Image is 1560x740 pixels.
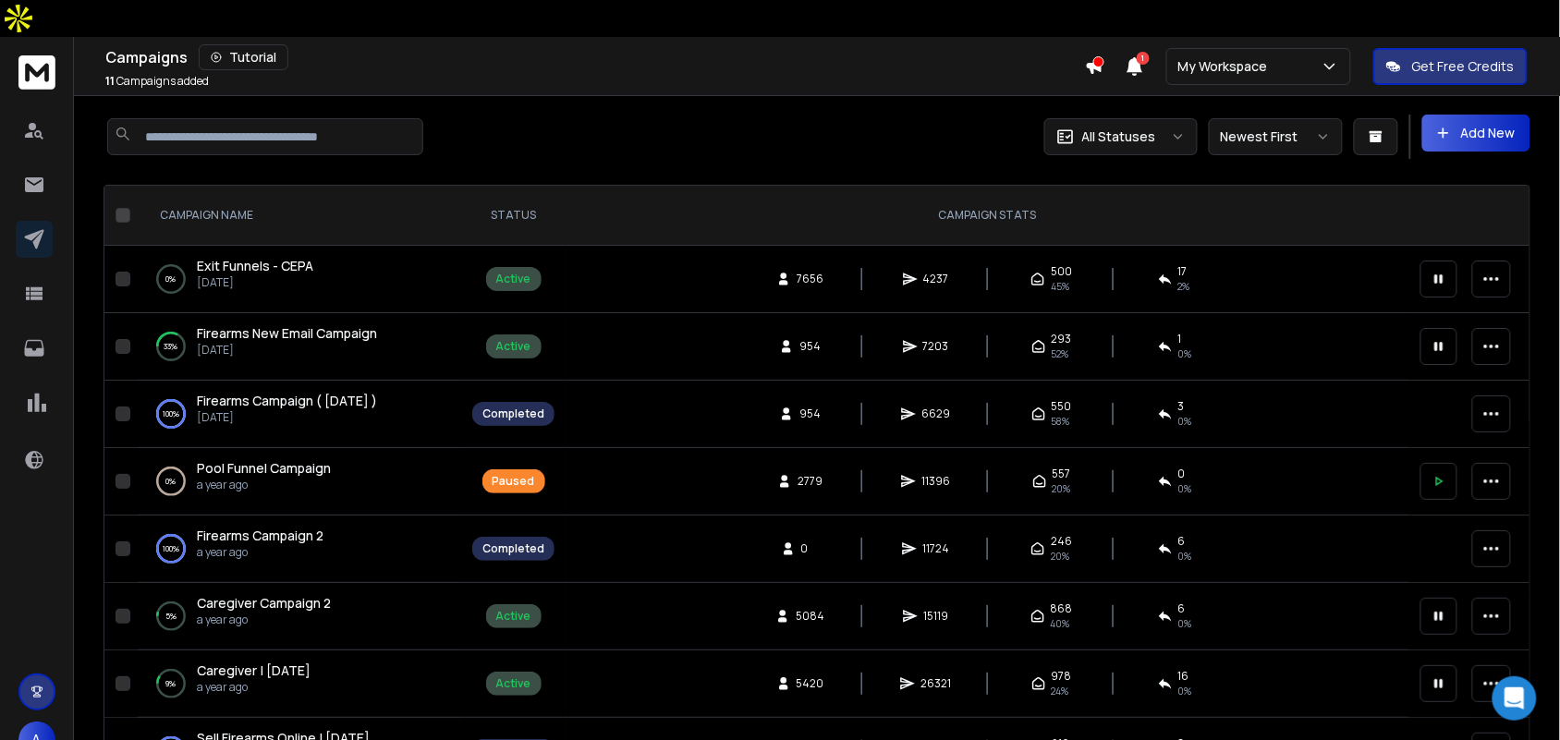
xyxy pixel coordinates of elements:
[799,339,821,354] span: 954
[1178,601,1186,616] span: 6
[921,406,950,421] span: 6629
[799,406,821,421] span: 954
[493,474,535,489] div: Paused
[163,540,179,558] p: 100 %
[163,405,179,423] p: 100 %
[923,609,948,624] span: 15119
[197,410,377,425] p: [DATE]
[1178,534,1186,549] span: 6
[197,275,313,290] p: [DATE]
[197,680,311,695] p: a year ago
[496,272,531,286] div: Active
[197,392,377,410] a: Firearms Campaign ( [DATE] )
[197,594,331,613] a: Caregiver Campaign 2
[1052,684,1069,698] span: 24 %
[1051,279,1069,294] span: 45 %
[1209,118,1343,155] button: Newest First
[197,459,331,478] a: Pool Funnel Campaign
[1051,549,1069,564] span: 20 %
[920,676,951,691] span: 26321
[1178,264,1188,279] span: 17
[197,459,331,477] span: Pool Funnel Campaign
[1052,346,1069,361] span: 52 %
[566,186,1409,246] th: CAMPAIGN STATS
[1178,684,1192,698] span: 0 %
[461,186,566,246] th: STATUS
[197,527,323,545] a: Firearms Campaign 2
[1052,414,1070,429] span: 58 %
[1178,414,1192,429] span: 0 %
[923,272,949,286] span: 4237
[496,609,531,624] div: Active
[197,478,331,492] p: a year ago
[105,44,1085,70] div: Campaigns
[197,594,331,612] span: Caregiver Campaign 2
[1373,48,1528,85] button: Get Free Credits
[1178,399,1185,414] span: 3
[199,44,288,70] button: Tutorial
[138,448,461,516] td: 0%Pool Funnel Campaigna year ago
[1178,279,1190,294] span: 2 %
[138,516,461,583] td: 100%Firearms Campaign 2a year ago
[1051,601,1073,616] span: 868
[1178,616,1192,631] span: 0 %
[1412,57,1515,76] p: Get Free Credits
[1051,534,1072,549] span: 246
[797,272,823,286] span: 7656
[138,313,461,381] td: 33%Firearms New Email Campaign[DATE]
[197,324,377,343] a: Firearms New Email Campaign
[1137,52,1150,65] span: 1
[165,337,178,356] p: 33 %
[1493,676,1537,721] div: Open Intercom Messenger
[496,339,531,354] div: Active
[801,541,820,556] span: 0
[1422,115,1530,152] button: Add New
[1178,346,1192,361] span: 0 %
[797,676,824,691] span: 5420
[197,257,313,274] span: Exit Funnels - CEPA
[105,73,115,89] span: 11
[138,381,461,448] td: 100%Firearms Campaign ( [DATE] )[DATE]
[197,661,311,679] span: Caregiver | [DATE]
[496,676,531,691] div: Active
[197,661,311,680] a: Caregiver | [DATE]
[1052,399,1072,414] span: 550
[1178,669,1189,684] span: 16
[922,541,949,556] span: 11724
[1178,57,1275,76] p: My Workspace
[105,74,209,89] p: Campaigns added
[1051,616,1070,631] span: 40 %
[921,474,950,489] span: 11396
[197,324,377,342] span: Firearms New Email Campaign
[138,583,461,650] td: 5%Caregiver Campaign 2a year ago
[165,607,177,625] p: 5 %
[482,541,544,556] div: Completed
[796,609,824,624] span: 5084
[166,674,177,693] p: 9 %
[1053,467,1071,481] span: 557
[1178,467,1186,481] span: 0
[923,339,949,354] span: 7203
[1178,332,1182,346] span: 1
[1178,549,1192,564] span: 0 %
[138,650,461,718] td: 9%Caregiver | [DATE]a year ago
[197,545,323,560] p: a year ago
[197,392,377,409] span: Firearms Campaign ( [DATE] )
[1052,332,1072,346] span: 293
[138,186,461,246] th: CAMPAIGN NAME
[197,527,323,544] span: Firearms Campaign 2
[138,246,461,313] td: 0%Exit Funnels - CEPA[DATE]
[1051,264,1072,279] span: 500
[166,270,177,288] p: 0 %
[197,257,313,275] a: Exit Funnels - CEPA
[1053,481,1071,496] span: 20 %
[482,406,544,421] div: Completed
[197,613,331,627] p: a year ago
[798,474,823,489] span: 2779
[1178,481,1192,496] span: 0 %
[166,472,177,491] p: 0 %
[1052,669,1072,684] span: 978
[197,343,377,358] p: [DATE]
[1082,127,1156,146] p: All Statuses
